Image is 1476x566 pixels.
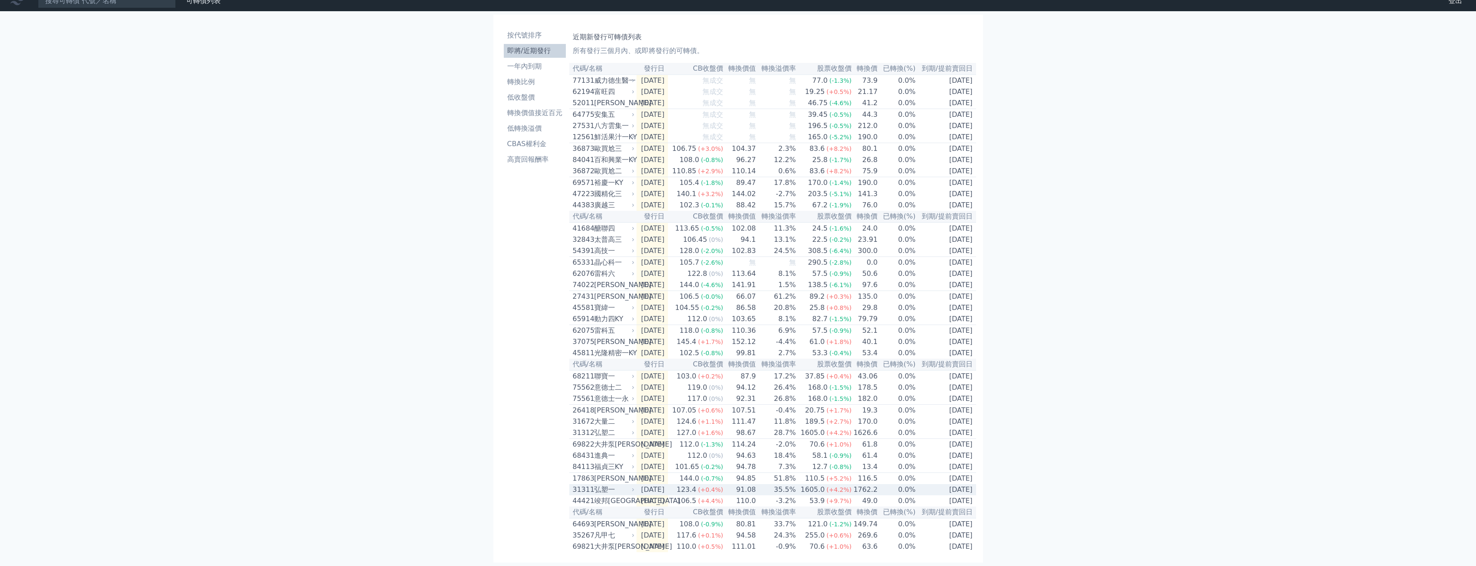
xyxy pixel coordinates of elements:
td: [DATE] [916,188,976,200]
td: 15.7% [756,200,796,211]
div: 65331 [573,257,592,268]
div: 64775 [573,109,592,120]
div: 84041 [573,155,592,165]
td: 44.3 [852,109,878,121]
td: 110.14 [724,166,756,177]
span: 無 [789,76,796,84]
td: 113.64 [724,268,756,279]
td: 97.6 [852,279,878,291]
div: 歐買尬二 [594,166,633,176]
td: [DATE] [637,75,668,86]
span: (+8.2%) [827,145,852,152]
div: 12561 [573,132,592,142]
td: 89.47 [724,177,756,189]
td: [DATE] [637,177,668,189]
span: 無 [789,122,796,130]
td: 52.1 [852,325,878,337]
span: (+3.0%) [698,145,723,152]
td: 17.8% [756,177,796,189]
td: 24.5% [756,245,796,257]
th: 轉換價 [852,211,878,222]
td: 0.0% [878,177,916,189]
td: 0.0% [878,279,916,291]
td: [DATE] [637,234,668,245]
th: 已轉換(%) [878,63,916,75]
span: 無 [749,110,756,119]
td: [DATE] [916,143,976,155]
div: 118.0 [678,325,701,336]
div: [PERSON_NAME] [594,291,633,302]
td: 0.0% [878,234,916,245]
div: 36872 [573,166,592,176]
div: 寶緯一 [594,303,633,313]
th: 代碼/名稱 [569,63,637,75]
a: 低轉換溢價 [504,122,566,135]
td: 190.0 [852,177,878,189]
div: 106.5 [678,291,701,302]
td: [DATE] [637,222,668,234]
td: 0.0% [878,143,916,155]
li: 即將/近期發行 [504,46,566,56]
td: [DATE] [916,257,976,269]
th: CB收盤價 [668,211,724,222]
span: (+0.3%) [827,293,852,300]
span: (-2.6%) [701,259,723,266]
div: 308.5 [806,246,830,256]
div: 77.0 [811,75,830,86]
div: 105.4 [678,178,701,188]
td: [DATE] [637,109,668,121]
td: [DATE] [916,154,976,166]
th: CB收盤價 [668,63,724,75]
span: 無成交 [702,133,723,141]
td: 0.0% [878,268,916,279]
td: 0.0% [878,120,916,131]
div: 39.45 [806,109,830,120]
td: 80.1 [852,143,878,155]
td: 50.6 [852,268,878,279]
div: 百和興業一KY [594,155,633,165]
a: 高賣回報酬率 [504,153,566,166]
th: 轉換價 [852,63,878,75]
td: [DATE] [916,120,976,131]
span: (-0.1%) [701,202,723,209]
div: 高技一 [594,246,633,256]
td: 24.0 [852,222,878,234]
span: 無 [749,133,756,141]
div: 67.2 [811,200,830,210]
td: 0.0% [878,188,916,200]
td: 102.08 [724,222,756,234]
div: 24.5 [811,223,830,234]
a: 轉換價值接近百元 [504,106,566,120]
td: [DATE] [916,97,976,109]
h1: 近期新發行可轉債列表 [573,32,973,42]
td: 79.79 [852,313,878,325]
span: (-1.6%) [829,225,852,232]
td: -2.7% [756,188,796,200]
td: [DATE] [916,279,976,291]
div: 196.5 [806,121,830,131]
td: 0.0% [878,291,916,303]
td: 20.8% [756,302,796,313]
div: 102.3 [678,200,701,210]
span: (-5.2%) [829,134,852,141]
div: 國精化三 [594,189,633,199]
div: 富旺四 [594,87,633,97]
div: [PERSON_NAME] [594,98,633,108]
div: 62194 [573,87,592,97]
span: (-1.3%) [829,77,852,84]
div: 62076 [573,269,592,279]
a: 轉換比例 [504,75,566,89]
td: 0.0% [878,109,916,121]
li: 轉換價值接近百元 [504,108,566,118]
span: 無 [749,99,756,107]
span: 無成交 [702,99,723,107]
a: 按代號排序 [504,28,566,42]
td: 0.0% [878,257,916,269]
div: 106.75 [671,144,698,154]
th: 代碼/名稱 [569,211,637,222]
div: 122.8 [686,269,709,279]
div: 83.6 [808,144,827,154]
li: 按代號排序 [504,30,566,41]
td: 141.91 [724,279,756,291]
span: 無成交 [702,122,723,130]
